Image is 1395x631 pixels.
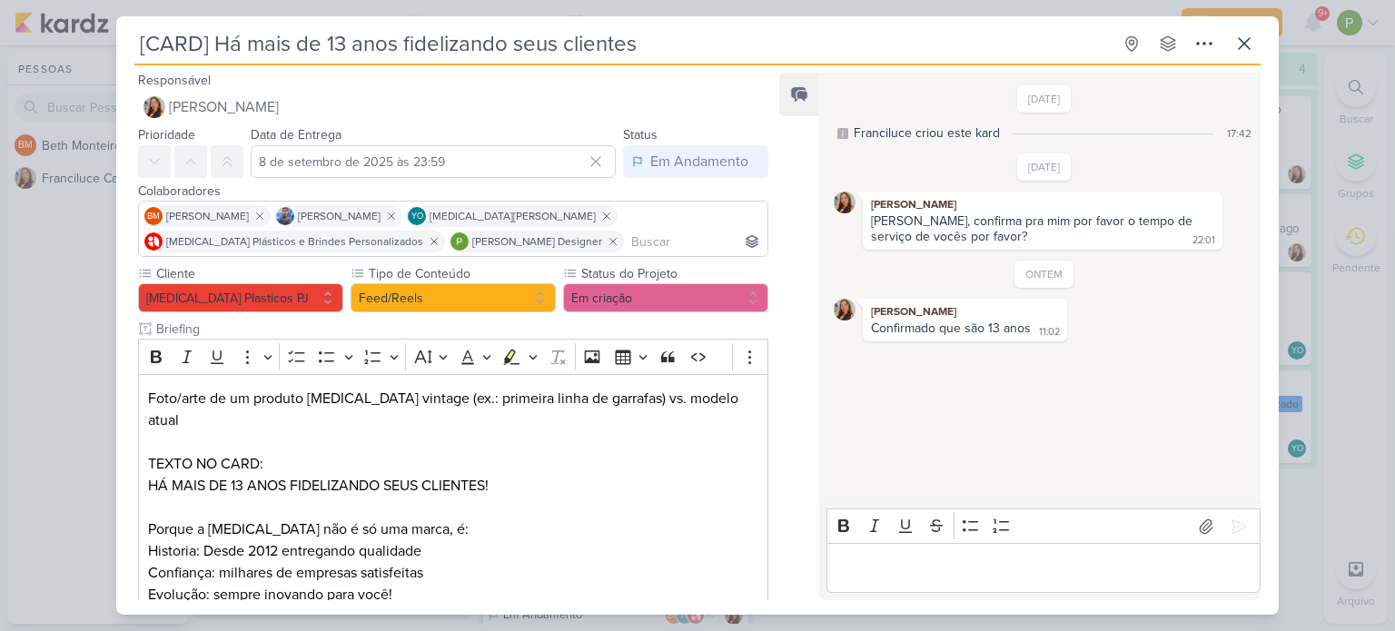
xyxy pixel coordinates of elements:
[1227,125,1252,142] div: 17:42
[138,283,343,312] button: [MEDICAL_DATA] Plasticos PJ
[298,208,381,224] span: [PERSON_NAME]
[871,213,1196,244] div: [PERSON_NAME], confirma pra mim por favor o tempo de serviço de vocês por favor?
[450,232,469,251] img: Paloma Paixão Designer
[563,283,768,312] button: Em criação
[148,540,758,562] p: Historia: Desde 2012 entregando qualidade
[148,584,758,606] p: Evolução: sempre inovando para você!
[138,339,768,374] div: Editor toolbar
[854,123,1000,143] div: Franciluce criou este kard
[144,232,163,251] img: Allegra Plásticos e Brindes Personalizados
[276,207,294,225] img: Guilherme Savio
[871,320,1031,336] div: Confirmado que são 13 anos
[430,208,596,224] span: [MEDICAL_DATA][PERSON_NAME]
[408,207,426,225] div: Yasmin Oliveira
[251,145,616,178] input: Select a date
[251,127,341,143] label: Data de Entrega
[826,543,1261,593] div: Editor editing area: main
[411,212,423,222] p: YO
[138,73,211,88] label: Responsável
[650,151,748,173] div: Em Andamento
[148,453,758,475] p: TEXTO NO CARD:
[1039,325,1060,340] div: 11:02
[153,320,768,339] input: Texto sem título
[826,508,1261,544] div: Editor toolbar
[138,91,768,123] button: [PERSON_NAME]
[472,233,602,250] span: [PERSON_NAME] Designer
[169,96,279,118] span: [PERSON_NAME]
[154,264,343,283] label: Cliente
[138,182,768,201] div: Colaboradores
[628,231,764,252] input: Buscar
[134,27,1112,60] input: Kard Sem Título
[367,264,556,283] label: Tipo de Conteúdo
[148,518,758,540] p: Porque a [MEDICAL_DATA] não é só uma marca, é:
[148,388,758,431] p: Foto/arte de um produto [MEDICAL_DATA] vintage (ex.: primeira linha de garrafas) vs. modelo atual
[143,96,165,118] img: Franciluce Carvalho
[834,192,856,213] img: Franciluce Carvalho
[144,207,163,225] div: Beth Monteiro
[148,562,758,584] p: Confiança: milhares de empresas satisfeitas
[866,302,1064,320] div: [PERSON_NAME]
[623,145,768,178] button: Em Andamento
[866,195,1219,213] div: [PERSON_NAME]
[148,475,758,497] p: HÁ MAIS DE 13 ANOS FIDELIZANDO SEUS CLIENTES!
[147,212,160,222] p: BM
[623,127,658,143] label: Status
[166,233,423,250] span: [MEDICAL_DATA] Plásticos e Brindes Personalizados
[166,208,249,224] span: [PERSON_NAME]
[579,264,768,283] label: Status do Projeto
[351,283,556,312] button: Feed/Reels
[834,299,856,320] img: Franciluce Carvalho
[138,127,195,143] label: Prioridade
[1192,233,1215,248] div: 22:01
